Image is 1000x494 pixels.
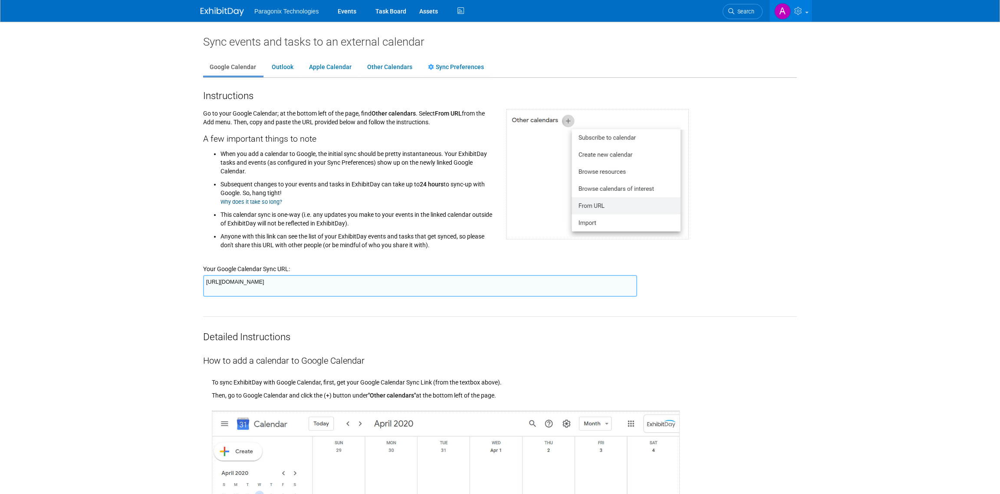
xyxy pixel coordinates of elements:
div: Your Google Calendar Sync URL: [203,254,797,273]
span: From URL [435,110,462,117]
a: Google Calendar [203,59,263,76]
a: Outlook [265,59,300,76]
div: To sync ExhibitDay with Google Calendar, first, get your Google Calendar Sync Link (from the text... [212,367,797,387]
li: Anyone with this link can see the list of your ExhibitDay events and tasks that get synced, so pl... [220,228,493,249]
div: Instructions [203,86,797,103]
div: How to add a calendar to Google Calendar [203,344,797,367]
div: Detailed Instructions [203,317,797,344]
li: When you add a calendar to Google, the initial sync should be pretty instantaneous. Your ExhibitD... [220,147,493,176]
span: Search [734,8,754,15]
a: Sync Preferences [421,59,490,76]
li: This calendar sync is one-way (i.e. any updates you make to your events in the linked calendar ou... [220,206,493,228]
img: Google Calendar screen shot for adding external calendar [507,109,689,239]
img: Adam Lafreniere [774,3,791,20]
span: Paragonix Technologies [254,8,319,15]
a: Apple Calendar [303,59,358,76]
span: 24 hours [420,181,444,188]
div: Then, go to Google Calendar and click the (+) button under at the bottom left of the page. [212,387,797,400]
textarea: [URL][DOMAIN_NAME] [203,275,637,297]
span: "Other calendars" [368,392,416,399]
div: A few important things to note [203,126,493,145]
span: Other calendars [372,110,416,117]
img: ExhibitDay [201,7,244,16]
a: Search [723,4,763,19]
a: Why does it take so long? [220,199,282,205]
li: Subsequent changes to your events and tasks in ExhibitDay can take up to to sync-up with Google. ... [220,176,493,206]
div: Go to your Google Calendar; at the bottom left of the page, find . Select from the Add menu. Then... [197,103,500,254]
a: Other Calendars [361,59,419,76]
div: Sync events and tasks to an external calendar [203,35,797,49]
